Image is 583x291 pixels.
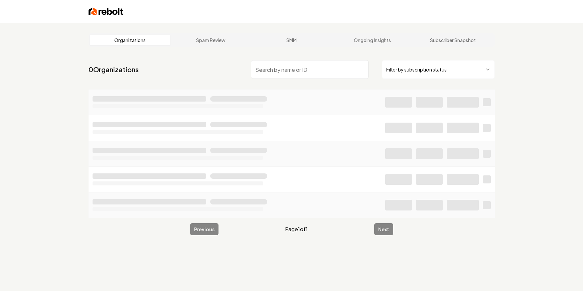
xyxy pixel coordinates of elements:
[90,35,171,45] a: Organizations
[332,35,413,45] a: Ongoing Insights
[285,225,308,233] span: Page 1 of 1
[413,35,493,45] a: Subscriber Snapshot
[251,35,332,45] a: SMM
[251,60,369,79] input: Search by name or ID
[89,7,124,16] img: Rebolt Logo
[170,35,251,45] a: Spam Review
[89,65,139,74] a: 0Organizations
